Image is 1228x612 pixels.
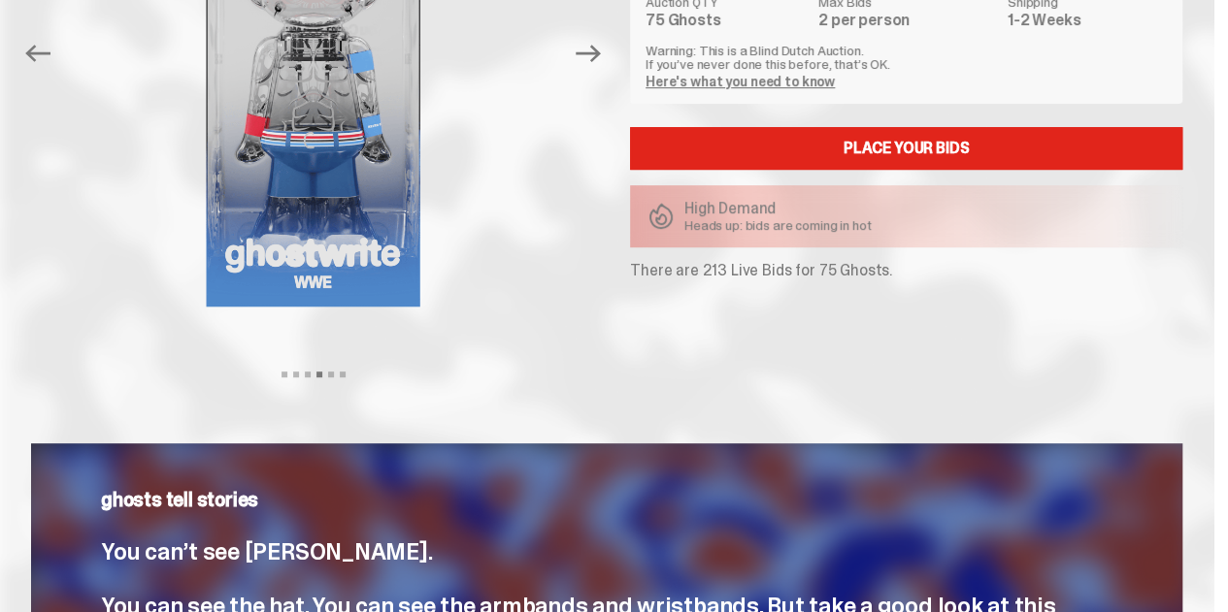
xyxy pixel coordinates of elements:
p: There are 213 Live Bids for 75 Ghosts. [630,263,1182,278]
p: High Demand [684,201,872,216]
dd: 2 per person [818,13,996,28]
button: Next [567,32,610,75]
button: View slide 3 [305,371,311,377]
button: View slide 6 [340,371,346,377]
button: View slide 2 [293,371,299,377]
p: ghosts tell stories [101,490,1112,509]
button: View slide 1 [282,371,287,377]
span: You can’t see [PERSON_NAME]. [101,536,432,566]
button: View slide 4 [316,371,322,377]
button: View slide 5 [328,371,334,377]
p: Heads up: bids are coming in hot [684,218,872,232]
a: Place your Bids [630,127,1182,170]
p: Warning: This is a Blind Dutch Auction. If you’ve never done this before, that’s OK. [646,44,1167,71]
dd: 75 Ghosts [646,13,807,28]
button: Previous [17,32,59,75]
a: Here's what you need to know [646,73,835,90]
dd: 1-2 Weeks [1008,13,1167,28]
